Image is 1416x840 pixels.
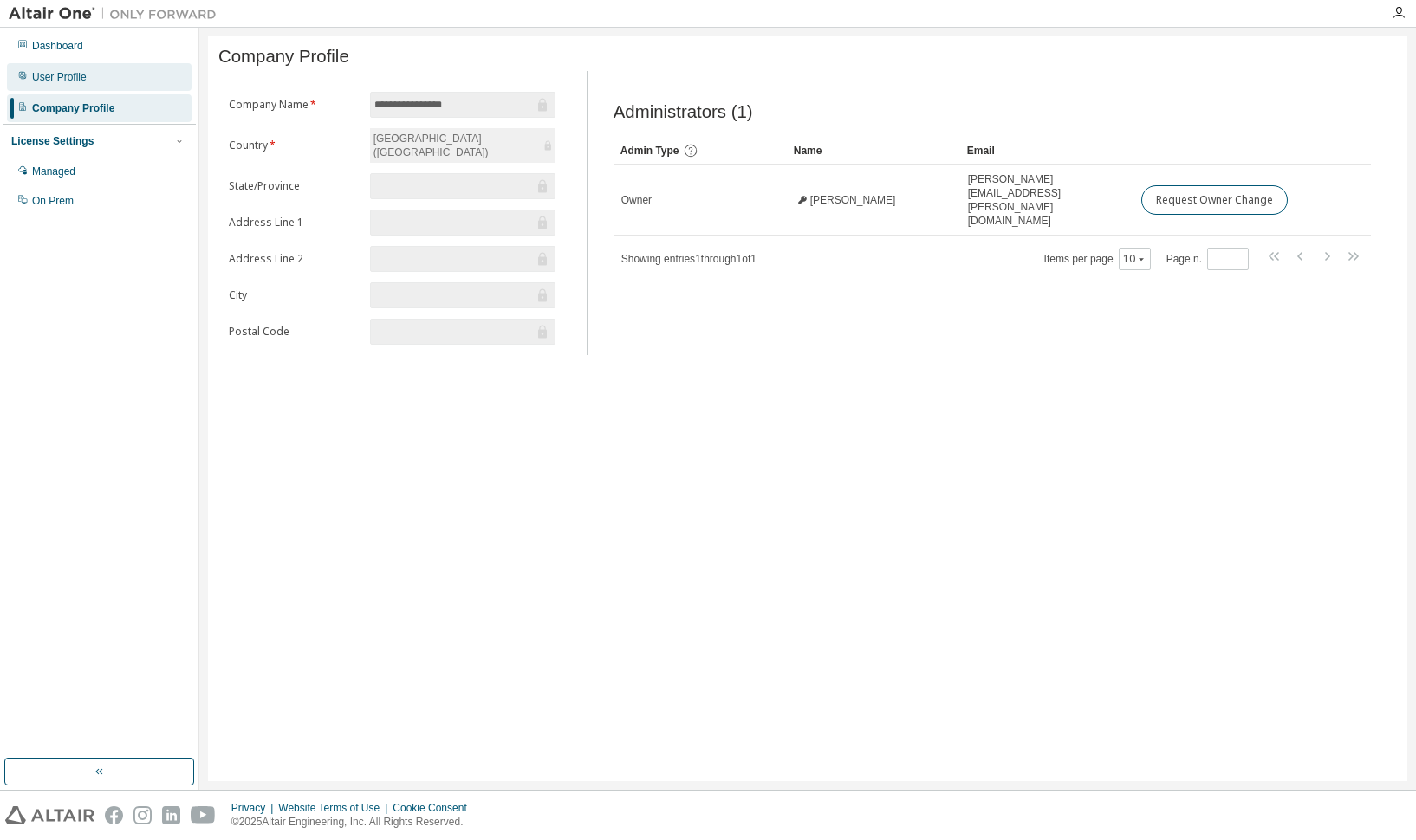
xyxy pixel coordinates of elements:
[231,815,477,830] p: © 2025 Altair Engineering, Inc. All Rights Reserved.
[229,98,360,112] label: Company Name
[32,70,87,84] div: User Profile
[229,216,360,229] label: Address Line 1
[32,39,83,53] div: Dashboard
[229,325,360,339] label: Postal Code
[1141,185,1288,215] button: Request Owner Change
[371,129,540,162] div: [GEOGRAPHIC_DATA] ([GEOGRAPHIC_DATA])
[133,806,152,824] img: instagram.svg
[621,253,757,265] span: Showing entries 1 through 1 of 1
[393,801,477,815] div: Cookie Consent
[229,139,360,152] label: Country
[229,252,360,266] label: Address Line 2
[1166,248,1249,270] span: Page n.
[810,193,896,207] span: [PERSON_NAME]
[968,172,1126,228] span: [PERSON_NAME][EMAIL_ADDRESS][PERSON_NAME][DOMAIN_NAME]
[229,288,360,302] label: City
[32,165,75,178] div: Managed
[370,128,555,163] div: [GEOGRAPHIC_DATA] ([GEOGRAPHIC_DATA])
[278,801,393,815] div: Website Terms of Use
[1123,252,1146,266] button: 10
[621,193,652,207] span: Owner
[967,137,1127,165] div: Email
[1044,248,1151,270] span: Items per page
[229,179,360,193] label: State/Province
[5,806,94,824] img: altair_logo.svg
[32,194,74,208] div: On Prem
[620,145,679,157] span: Admin Type
[32,101,114,115] div: Company Profile
[191,806,216,824] img: youtube.svg
[794,137,953,165] div: Name
[614,102,753,122] span: Administrators (1)
[105,806,123,824] img: facebook.svg
[231,801,278,815] div: Privacy
[218,47,349,67] span: Company Profile
[162,806,180,824] img: linkedin.svg
[11,134,94,148] div: License Settings
[9,5,225,23] img: Altair One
